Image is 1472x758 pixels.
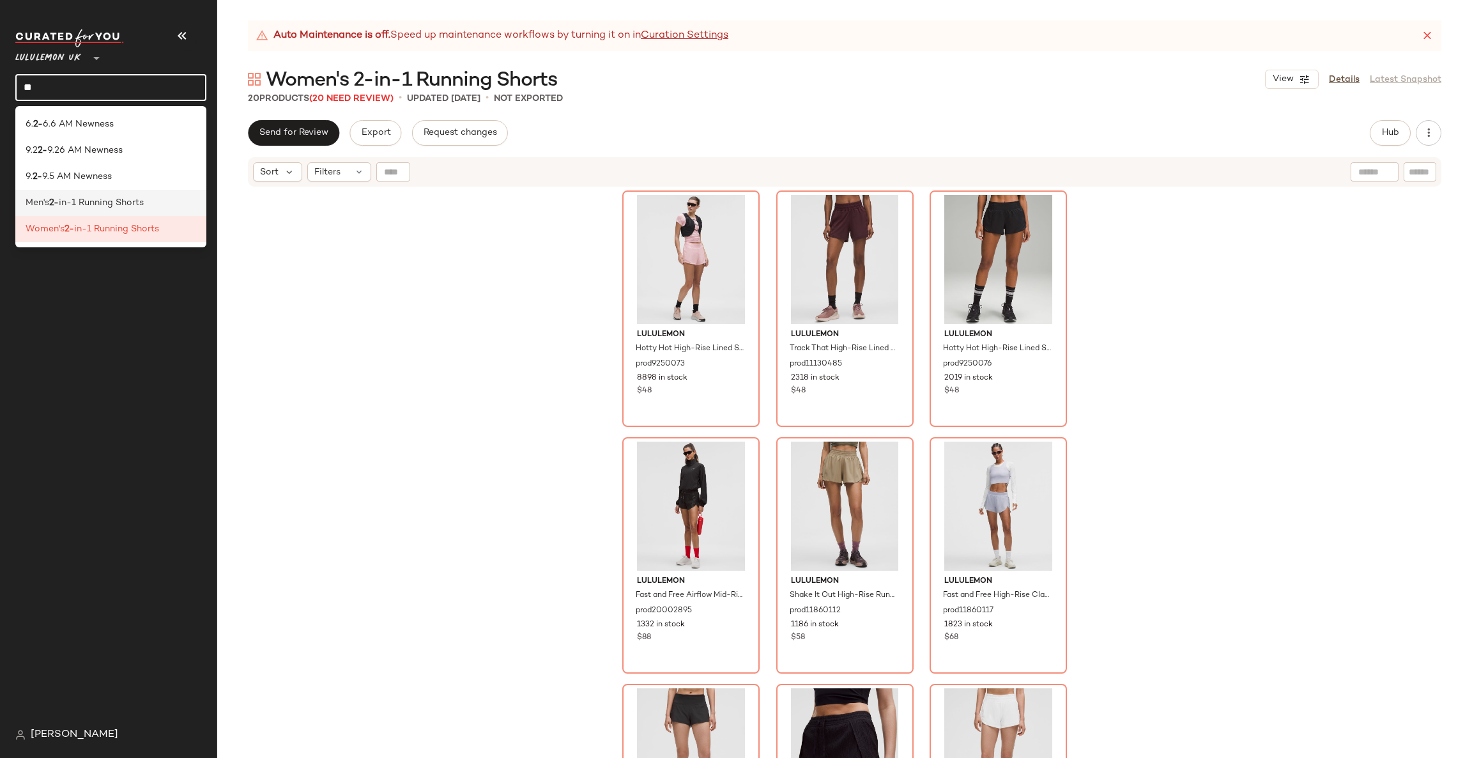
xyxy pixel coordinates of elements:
[65,222,74,236] b: 2-
[1265,70,1319,89] button: View
[412,120,508,146] button: Request changes
[790,359,842,370] span: prod11130485
[790,590,898,601] span: Shake It Out High-Rise Running Short 2.5"
[943,605,993,617] span: prod11860117
[33,170,42,183] b: 2-
[791,619,839,631] span: 1186 in stock
[791,373,839,384] span: 2318 in stock
[407,92,480,105] p: updated [DATE]
[636,590,744,601] span: Fast and Free Airflow Mid-Rise Running Short 3"
[791,329,899,341] span: lululemon
[248,120,339,146] button: Send for Review
[781,442,909,571] img: LW7DENS_068684_1
[944,632,958,644] span: $68
[934,195,1062,324] img: LW7AYYR_0001_1
[259,128,328,138] span: Send for Review
[33,118,43,131] b: 2-
[26,118,33,131] span: 6.
[943,590,1051,601] span: Fast and Free High-Rise Classic-Fit Split Short 3"
[31,727,118,743] span: [PERSON_NAME]
[248,73,261,86] img: svg%3e
[15,29,124,47] img: cfy_white_logo.C9jOOHJF.svg
[637,619,685,631] span: 1332 in stock
[349,120,401,146] button: Export
[944,373,993,384] span: 2019 in stock
[26,144,38,157] span: 9.2
[15,730,26,740] img: svg%3e
[360,128,390,138] span: Export
[637,632,651,644] span: $88
[781,195,909,324] img: LW7CMXS_068585_1
[42,170,112,183] span: 9.5 AM Newness
[38,144,47,157] b: 2-
[637,329,745,341] span: lululemon
[43,118,114,131] span: 6.6 AM Newness
[314,166,341,179] span: Filters
[26,170,33,183] span: 9.
[791,632,805,644] span: $58
[74,222,159,236] span: in-1 Running Shorts
[309,94,394,104] span: (20 Need Review)
[486,91,489,106] span: •
[273,28,390,43] strong: Auto Maintenance is off.
[944,619,993,631] span: 1823 in stock
[943,343,1051,355] span: Hotty Hot High-Rise Lined Short 2.5"
[637,373,687,384] span: 8898 in stock
[1370,120,1411,146] button: Hub
[790,343,898,355] span: Track That High-Rise Lined Short 5"
[423,128,497,138] span: Request changes
[59,196,144,210] span: in-1 Running Shorts
[791,385,806,397] span: $48
[15,43,81,66] span: Lululemon UK
[636,605,692,617] span: prod20002895
[636,343,744,355] span: Hotty Hot High-Rise Lined Short 4"
[47,144,123,157] span: 9.26 AM Newness
[26,222,65,236] span: Women's
[248,92,394,105] div: Products
[26,196,49,210] span: Men's
[248,94,259,104] span: 20
[943,359,992,370] span: prod9250076
[791,576,899,587] span: lululemon
[637,576,745,587] span: lululemon
[494,92,563,105] p: Not Exported
[790,605,841,617] span: prod11860112
[934,442,1062,571] img: LW7DHDS_032507_1
[627,442,755,571] img: LW7CWVS_0001_1
[1329,73,1360,86] a: Details
[1381,128,1399,138] span: Hub
[266,68,557,93] span: Women's 2-in-1 Running Shorts
[641,28,728,43] a: Curation Settings
[636,359,685,370] span: prod9250073
[944,576,1052,587] span: lululemon
[256,28,728,43] div: Speed up maintenance workflows by turning it on in
[49,196,59,210] b: 2-
[260,166,279,179] span: Sort
[1272,74,1294,84] span: View
[627,195,755,324] img: LW7DCNS_035486_1
[944,329,1052,341] span: lululemon
[944,385,959,397] span: $48
[399,91,402,106] span: •
[637,385,652,397] span: $48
